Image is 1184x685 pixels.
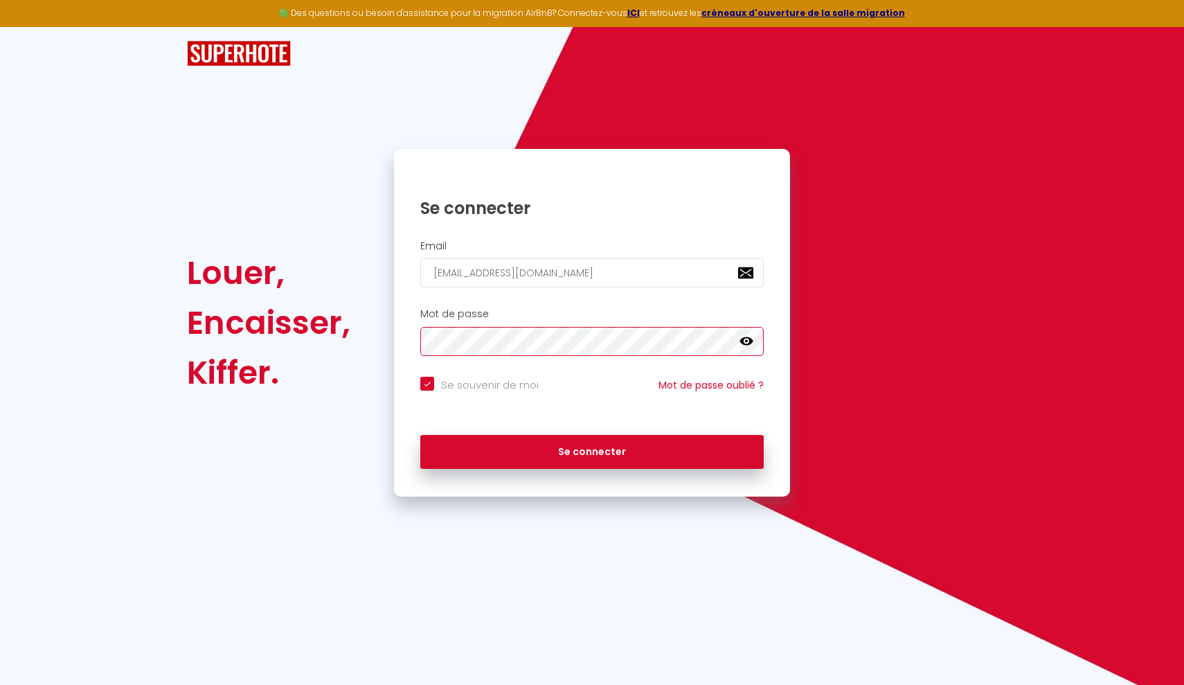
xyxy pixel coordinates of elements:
h1: Se connecter [420,197,764,219]
a: créneaux d'ouverture de la salle migration [701,7,905,19]
input: Ton Email [420,258,764,287]
div: Encaisser, [187,298,350,348]
button: Se connecter [420,435,764,470]
button: Ouvrir le widget de chat LiveChat [11,6,53,47]
a: ICI [627,7,640,19]
div: Louer, [187,248,350,298]
h2: Mot de passe [420,308,764,320]
div: Kiffer. [187,348,350,398]
h2: Email [420,240,764,252]
a: Mot de passe oublié ? [658,378,764,392]
img: SuperHote logo [187,41,291,66]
